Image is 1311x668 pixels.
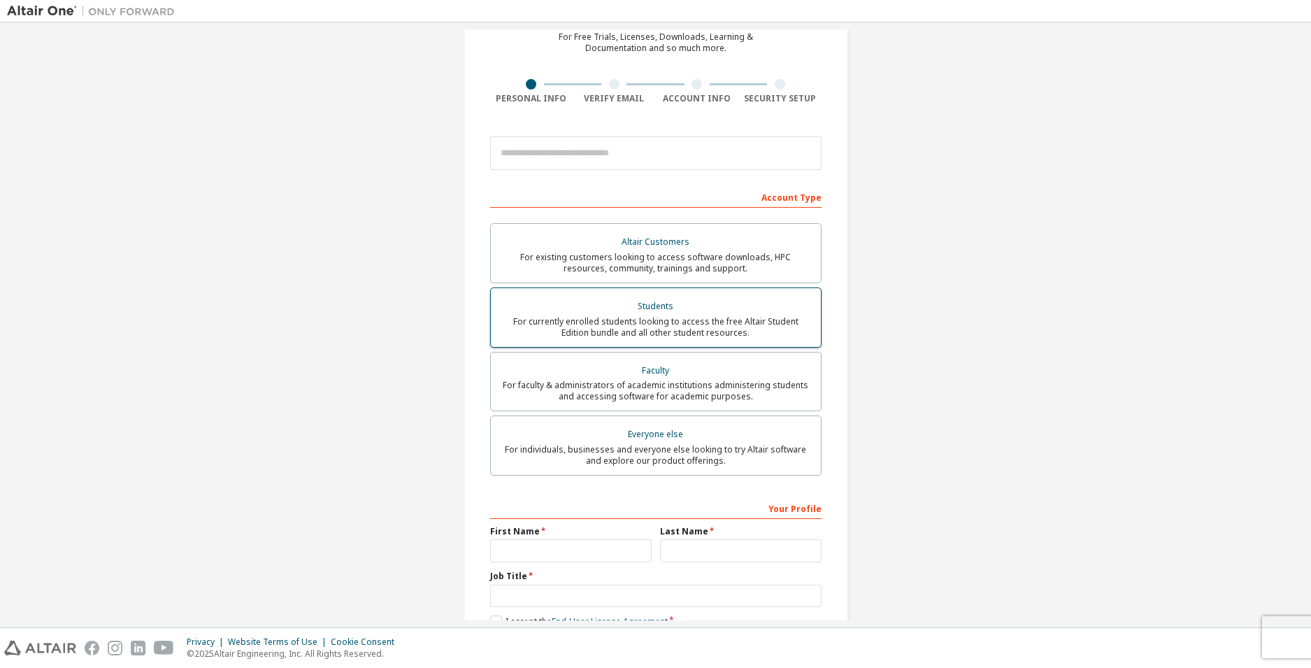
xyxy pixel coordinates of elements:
font: Website Terms of Use [228,636,317,648]
font: For Free Trials, Licenses, Downloads, Learning & [559,31,753,43]
font: For existing customers looking to access software downloads, HPC resources, community, trainings ... [520,251,791,274]
font: I accept the [506,616,552,627]
font: Security Setup [744,92,816,104]
font: First Name [490,525,540,537]
font: Privacy [187,636,215,648]
font: End-User License Agreement [552,616,668,627]
img: linkedin.svg [131,641,145,655]
font: Last Name [660,525,708,537]
font: Your Profile [768,503,822,515]
font: For faculty & administrators of academic institutions administering students and accessing softwa... [503,379,808,402]
font: 2025 [194,648,214,660]
font: Job Title [490,570,527,582]
img: altair_logo.svg [4,641,76,655]
img: youtube.svg [154,641,174,655]
font: Cookie Consent [331,636,394,648]
font: Account Info [663,92,731,104]
font: Everyone else [628,428,683,440]
font: Verify Email [584,92,644,104]
font: © [187,648,194,660]
font: Students [638,300,673,312]
font: Personal Info [496,92,566,104]
font: Account Type [761,192,822,204]
img: Altair One [7,4,182,18]
font: For currently enrolled students looking to access the free Altair Student Edition bundle and all ... [513,315,798,339]
font: Documentation and so much more. [585,42,726,54]
img: instagram.svg [108,641,122,655]
font: Altair Engineering, Inc. All Rights Reserved. [214,648,384,660]
font: Faculty [642,364,669,376]
img: facebook.svg [85,641,99,655]
font: For individuals, businesses and everyone else looking to try Altair software and explore our prod... [505,443,806,467]
font: Altair Customers [622,236,689,248]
